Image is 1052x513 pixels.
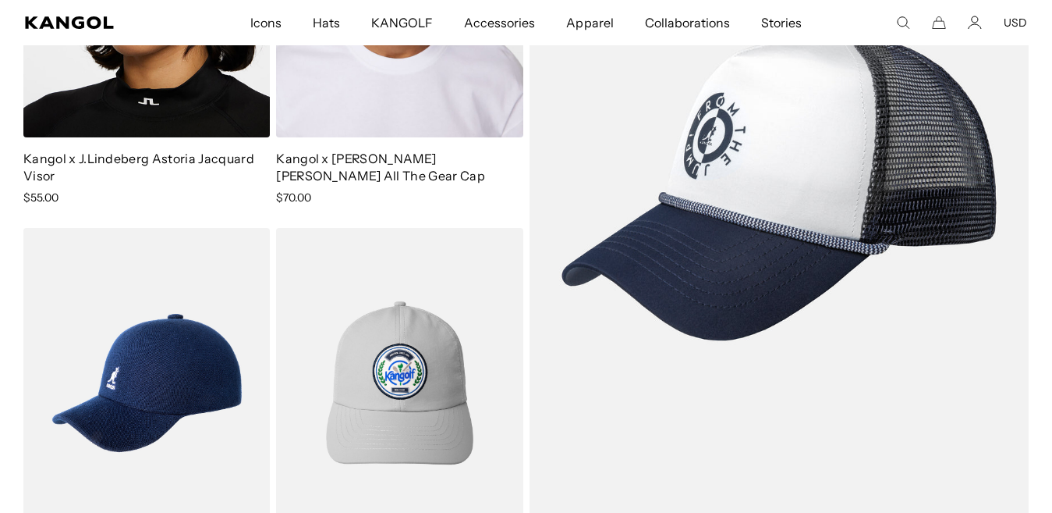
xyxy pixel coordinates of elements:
span: $55.00 [23,191,58,205]
button: USD [1004,16,1027,30]
a: Kangol x [PERSON_NAME] [PERSON_NAME] All The Gear Cap [276,151,485,183]
summary: Search here [896,16,910,30]
a: Kangol [25,16,165,29]
span: $70.00 [276,191,311,205]
button: Cart [932,16,946,30]
a: Kangol x J.Lindeberg Astoria Jacquard Visor [23,151,254,183]
a: Account [968,16,982,30]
